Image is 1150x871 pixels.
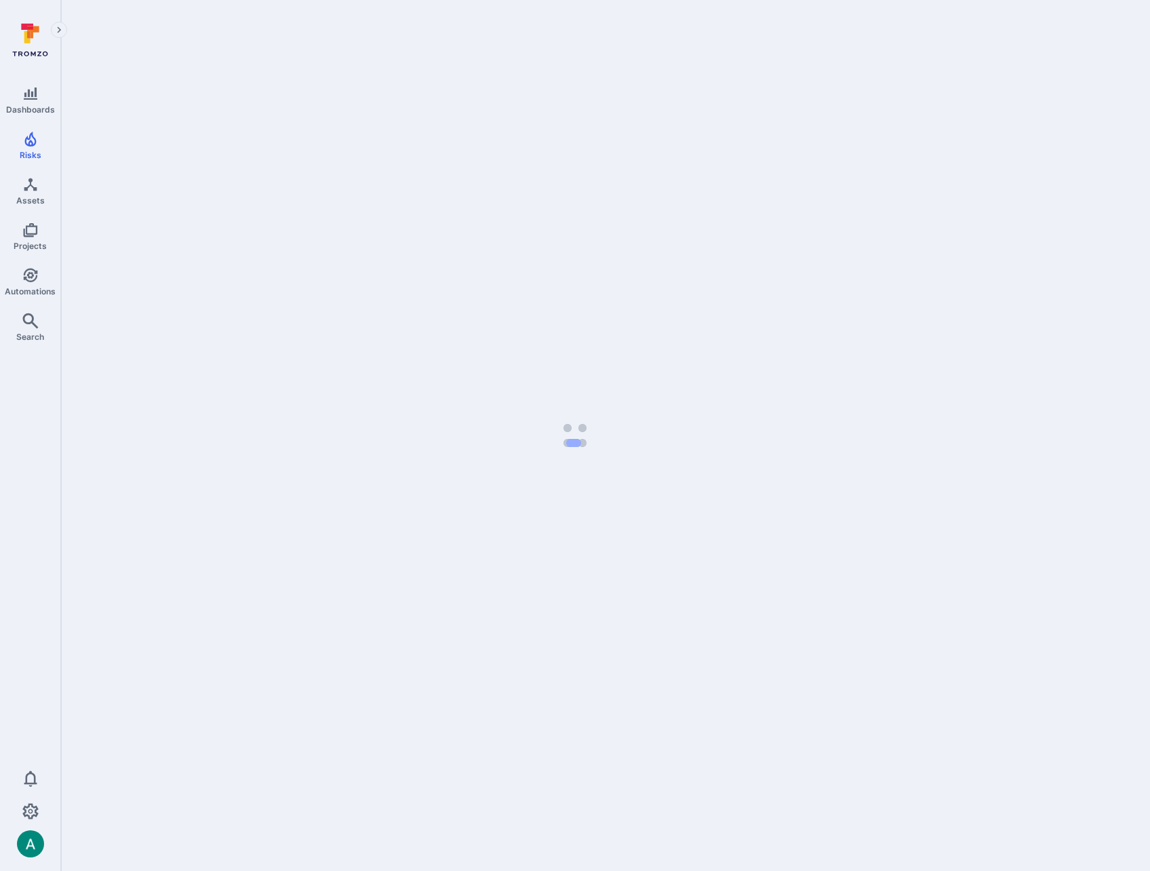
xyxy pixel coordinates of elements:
span: Search [16,332,44,342]
button: Expand navigation menu [51,22,67,38]
span: Risks [20,150,41,160]
span: Automations [5,286,56,296]
span: Projects [14,241,47,251]
img: ACg8ocLSa5mPYBaXNx3eFu_EmspyJX0laNWN7cXOFirfQ7srZveEpg=s96-c [17,830,44,857]
span: Dashboards [6,104,55,115]
span: Assets [16,195,45,206]
i: Expand navigation menu [54,24,64,36]
div: Arjan Dehar [17,830,44,857]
